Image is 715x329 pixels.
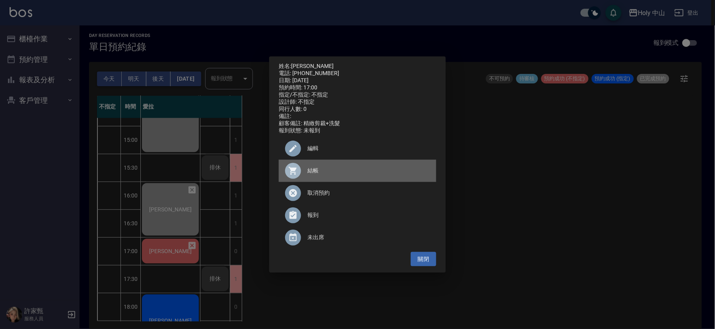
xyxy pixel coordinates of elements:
div: 取消預約 [279,182,436,204]
div: 顧客備註: 精緻剪裁+洗髮 [279,120,436,127]
div: 報到狀態: 未報到 [279,127,436,134]
div: 預約時間: 17:00 [279,84,436,91]
span: 未出席 [307,233,430,242]
div: 電話: [PHONE_NUMBER] [279,70,436,77]
div: 備註: [279,113,436,120]
button: 關閉 [411,252,436,267]
div: 指定/不指定: 不指定 [279,91,436,99]
span: 結帳 [307,166,430,175]
div: 設計師: 不指定 [279,99,436,106]
div: 報到 [279,204,436,226]
a: 結帳 [279,160,436,182]
span: 報到 [307,211,430,219]
span: 編輯 [307,144,430,153]
div: 編輯 [279,137,436,160]
a: [PERSON_NAME] [291,63,334,69]
div: 未出席 [279,226,436,249]
p: 姓名: [279,63,436,70]
div: 同行人數: 0 [279,106,436,113]
span: 取消預約 [307,189,430,197]
div: 日期: [DATE] [279,77,436,84]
